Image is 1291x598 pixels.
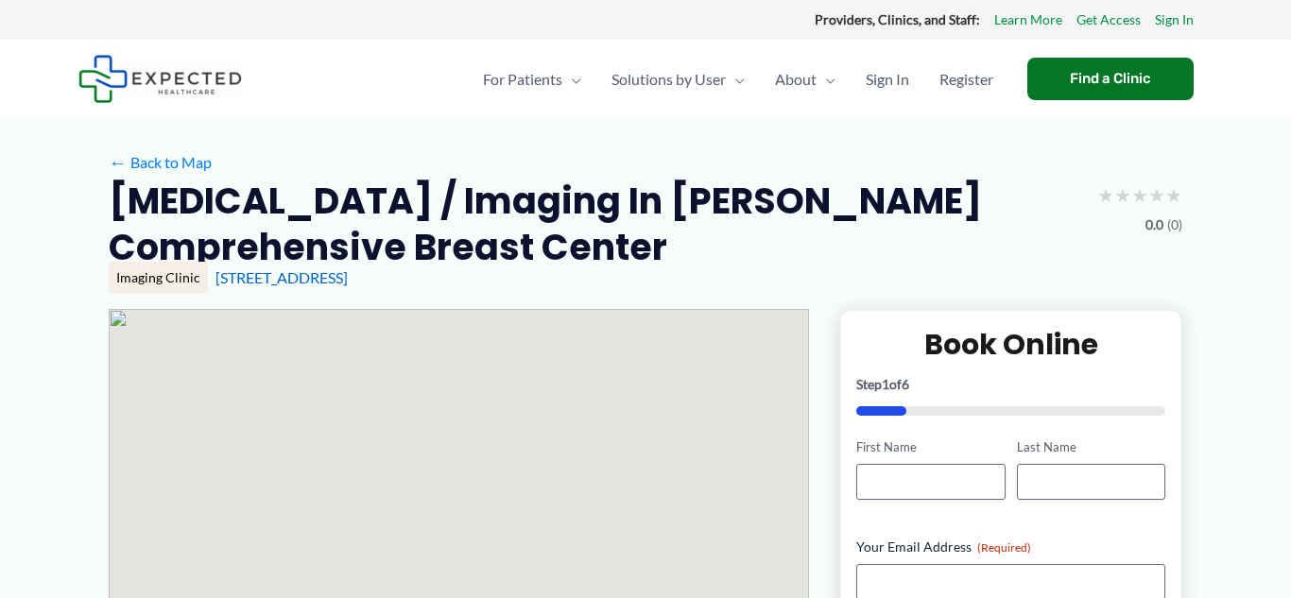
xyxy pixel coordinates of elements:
span: Menu Toggle [562,46,581,112]
a: Get Access [1076,8,1141,32]
a: ←Back to Map [109,148,212,177]
span: (Required) [977,540,1031,555]
span: About [775,46,817,112]
a: Sign In [1155,8,1194,32]
label: First Name [856,438,1005,456]
span: ★ [1097,178,1114,213]
span: ★ [1148,178,1165,213]
span: For Patients [483,46,562,112]
span: (0) [1167,213,1182,237]
span: ★ [1165,178,1182,213]
a: Sign In [851,46,924,112]
label: Last Name [1017,438,1165,456]
span: Menu Toggle [817,46,835,112]
span: Menu Toggle [726,46,745,112]
a: [STREET_ADDRESS] [215,268,348,286]
h2: Book Online [856,326,1165,363]
span: ← [109,153,127,171]
span: 6 [902,376,909,392]
span: Register [939,46,993,112]
nav: Primary Site Navigation [468,46,1008,112]
span: ★ [1131,178,1148,213]
img: Expected Healthcare Logo - side, dark font, small [78,55,242,103]
strong: Providers, Clinics, and Staff: [815,11,980,27]
h2: [MEDICAL_DATA] / Imaging in [PERSON_NAME] Comprehensive Breast Center [109,178,1082,271]
span: ★ [1114,178,1131,213]
a: Solutions by UserMenu Toggle [596,46,760,112]
span: Sign In [866,46,909,112]
span: 1 [882,376,889,392]
label: Your Email Address [856,538,1165,556]
p: Step of [856,378,1165,391]
span: Solutions by User [611,46,726,112]
a: Learn More [994,8,1062,32]
div: Imaging Clinic [109,262,208,294]
a: For PatientsMenu Toggle [468,46,596,112]
a: AboutMenu Toggle [760,46,851,112]
a: Find a Clinic [1027,58,1194,100]
span: 0.0 [1145,213,1163,237]
a: Register [924,46,1008,112]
